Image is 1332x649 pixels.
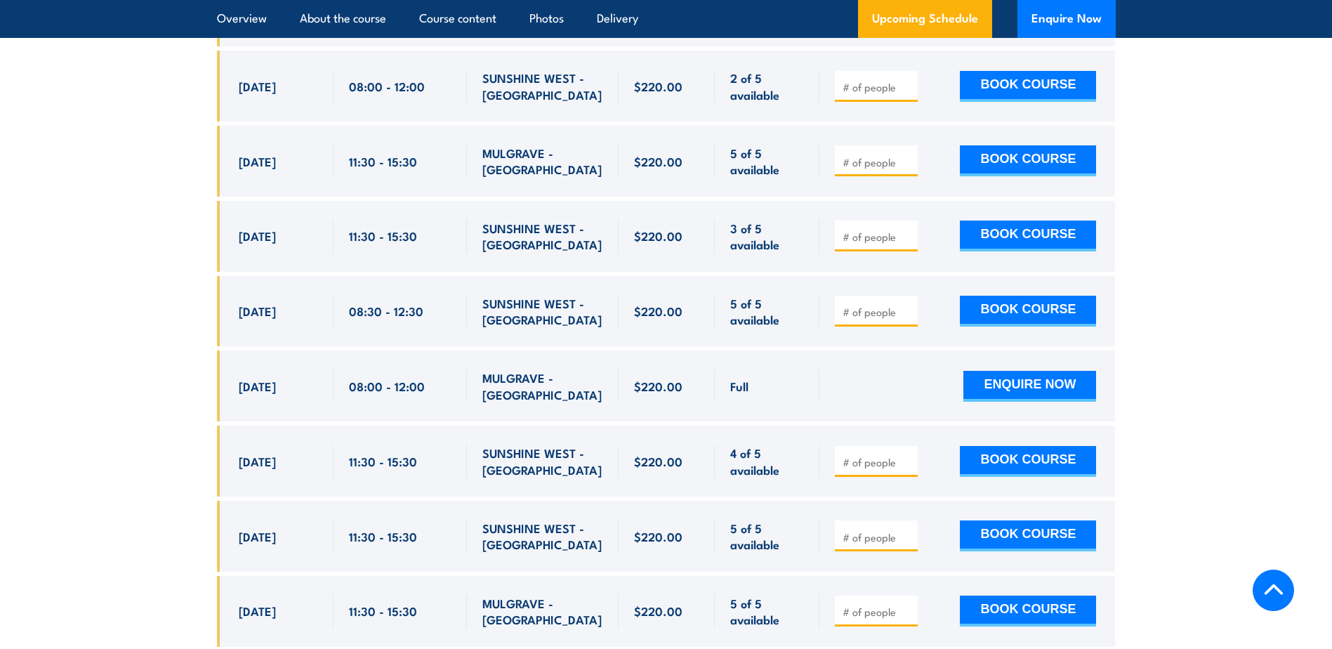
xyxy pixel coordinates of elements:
[843,155,913,169] input: # of people
[482,445,603,478] span: SUNSHINE WEST - [GEOGRAPHIC_DATA]
[634,453,683,469] span: $220.00
[239,153,276,169] span: [DATE]
[634,303,683,319] span: $220.00
[730,145,804,178] span: 5 of 5 available
[239,453,276,469] span: [DATE]
[634,228,683,244] span: $220.00
[634,528,683,544] span: $220.00
[349,228,417,244] span: 11:30 - 15:30
[482,520,603,553] span: SUNSHINE WEST - [GEOGRAPHIC_DATA]
[960,221,1096,251] button: BOOK COURSE
[482,220,603,253] span: SUNSHINE WEST - [GEOGRAPHIC_DATA]
[634,78,683,94] span: $220.00
[482,295,603,328] span: SUNSHINE WEST - [GEOGRAPHIC_DATA]
[843,530,913,544] input: # of people
[730,70,804,103] span: 2 of 5 available
[960,520,1096,551] button: BOOK COURSE
[730,445,804,478] span: 4 of 5 available
[349,153,417,169] span: 11:30 - 15:30
[634,603,683,619] span: $220.00
[349,528,417,544] span: 11:30 - 15:30
[960,71,1096,102] button: BOOK COURSE
[349,303,423,319] span: 08:30 - 12:30
[239,528,276,544] span: [DATE]
[349,453,417,469] span: 11:30 - 15:30
[349,378,425,394] span: 08:00 - 12:00
[349,78,425,94] span: 08:00 - 12:00
[730,520,804,553] span: 5 of 5 available
[482,145,603,178] span: MULGRAVE - [GEOGRAPHIC_DATA]
[482,595,603,628] span: MULGRAVE - [GEOGRAPHIC_DATA]
[730,378,749,394] span: Full
[482,70,603,103] span: SUNSHINE WEST - [GEOGRAPHIC_DATA]
[730,295,804,328] span: 5 of 5 available
[960,596,1096,627] button: BOOK COURSE
[730,220,804,253] span: 3 of 5 available
[843,230,913,244] input: # of people
[239,303,276,319] span: [DATE]
[239,603,276,619] span: [DATE]
[239,228,276,244] span: [DATE]
[239,78,276,94] span: [DATE]
[239,378,276,394] span: [DATE]
[960,296,1096,327] button: BOOK COURSE
[482,369,603,402] span: MULGRAVE - [GEOGRAPHIC_DATA]
[843,80,913,94] input: # of people
[730,595,804,628] span: 5 of 5 available
[843,305,913,319] input: # of people
[843,455,913,469] input: # of people
[349,603,417,619] span: 11:30 - 15:30
[634,378,683,394] span: $220.00
[634,153,683,169] span: $220.00
[960,446,1096,477] button: BOOK COURSE
[963,371,1096,402] button: ENQUIRE NOW
[960,145,1096,176] button: BOOK COURSE
[843,605,913,619] input: # of people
